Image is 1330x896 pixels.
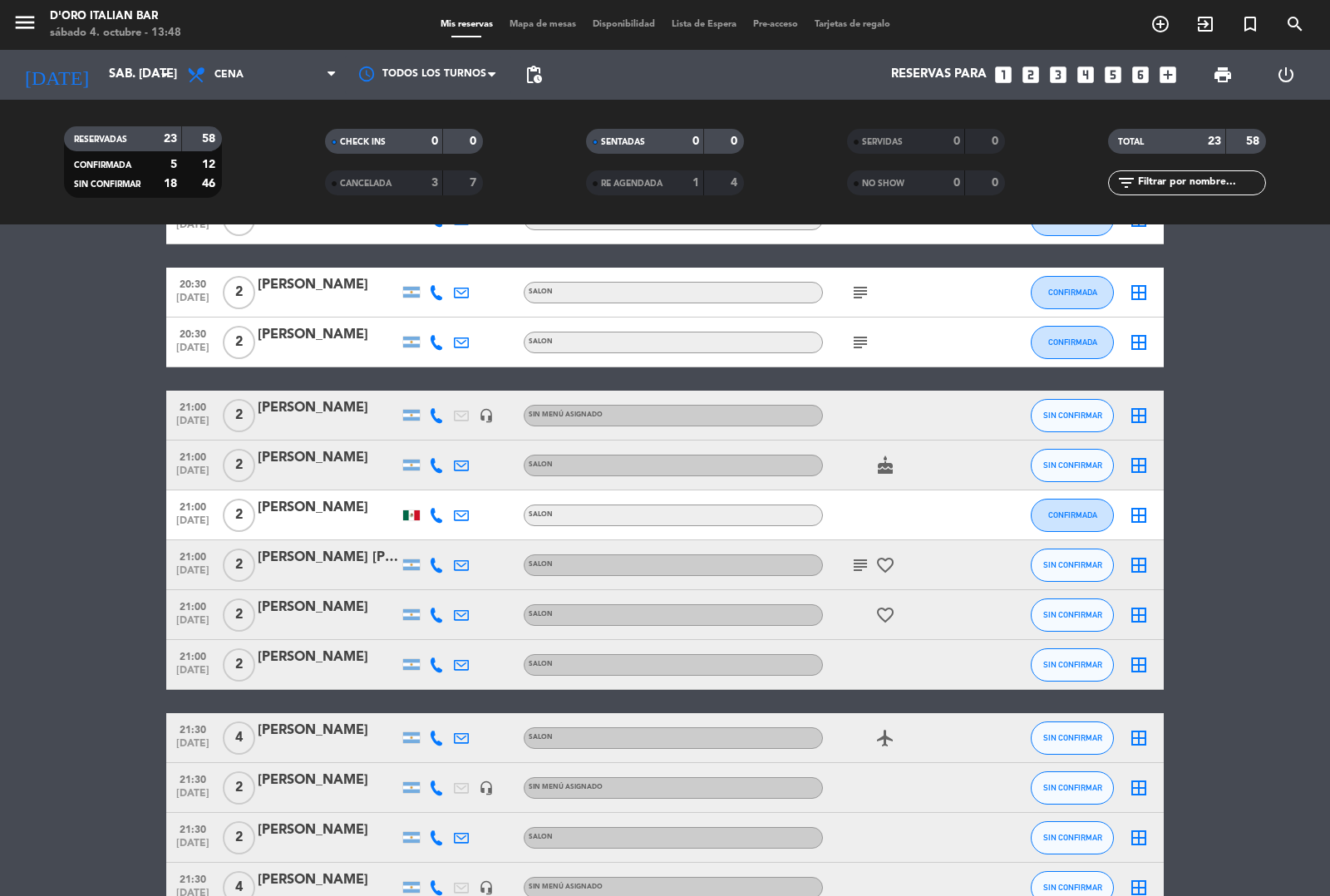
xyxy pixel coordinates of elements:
i: headset_mic [479,880,494,895]
strong: 18 [164,178,177,190]
span: Mis reservas [432,20,501,29]
i: subject [850,283,870,303]
i: border_all [1129,728,1149,748]
i: looks_6 [1130,64,1151,86]
span: 21:30 [172,719,214,738]
span: CONFIRMADA [1048,337,1097,347]
span: 2 [223,771,255,805]
i: looks_5 [1102,64,1124,86]
span: TOTAL [1118,138,1144,146]
span: SIN CONFIRMAR [1043,733,1102,742]
i: add_box [1157,64,1179,86]
strong: 0 [992,177,1002,189]
span: SALON [529,288,553,295]
button: CONFIRMADA [1031,276,1114,309]
span: Mapa de mesas [501,20,584,29]
span: RESERVADAS [74,135,127,144]
i: menu [12,10,37,35]
span: 21:30 [172,819,214,838]
button: SIN CONFIRMAR [1031,721,1114,755]
strong: 7 [470,177,480,189]
i: airplanemode_active [875,728,895,748]
span: 21:00 [172,396,214,416]
i: power_settings_new [1276,65,1296,85]
span: 2 [223,276,255,309]
span: CONFIRMADA [1048,510,1097,519]
span: Sin menú asignado [529,784,603,790]
button: SIN CONFIRMAR [1031,449,1114,482]
span: SIN CONFIRMAR [1043,833,1102,842]
span: [DATE] [172,515,214,534]
span: SIN CONFIRMAR [1043,411,1102,420]
button: SIN CONFIRMAR [1031,821,1114,854]
strong: 0 [431,135,438,147]
span: 2 [223,549,255,582]
span: SALON [529,561,553,568]
i: border_all [1129,283,1149,303]
strong: 46 [202,178,219,190]
span: SALON [529,338,553,345]
button: SIN CONFIRMAR [1031,771,1114,805]
div: LOG OUT [1254,50,1318,100]
i: exit_to_app [1195,14,1215,34]
input: Filtrar por nombre... [1136,174,1265,192]
span: [DATE] [172,342,214,362]
span: 21:30 [172,769,214,788]
span: SIN CONFIRMAR [1043,883,1102,892]
span: SIN CONFIRMAR [1043,660,1102,669]
i: turned_in_not [1240,14,1260,34]
strong: 5 [170,159,177,170]
div: [PERSON_NAME] [258,820,399,841]
div: [PERSON_NAME] [258,720,399,741]
span: 2 [223,648,255,682]
i: subject [850,555,870,575]
div: [PERSON_NAME] [258,447,399,469]
button: SIN CONFIRMAR [1031,549,1114,582]
span: Reservas para [891,67,987,82]
i: headset_mic [479,408,494,423]
button: SIN CONFIRMAR [1031,648,1114,682]
strong: 58 [202,133,219,145]
strong: 3 [431,177,438,189]
span: [DATE] [172,293,214,312]
strong: 1 [692,177,699,189]
span: SALON [529,834,553,840]
span: [DATE] [172,838,214,857]
span: SALON [529,734,553,741]
span: SALON [529,461,553,468]
span: [DATE] [172,788,214,807]
i: favorite_border [875,555,895,575]
span: NO SHOW [862,180,904,188]
strong: 58 [1246,135,1263,147]
i: border_all [1129,778,1149,798]
span: 2 [223,499,255,532]
span: CANCELADA [340,180,392,188]
span: 2 [223,449,255,482]
span: SENTADAS [601,138,645,146]
strong: 23 [1208,135,1221,147]
span: 2 [223,598,255,632]
span: 21:30 [172,869,214,888]
strong: 0 [953,177,960,189]
div: D'oro Italian Bar [50,8,181,25]
i: search [1285,14,1305,34]
span: 2 [223,821,255,854]
i: add_circle_outline [1150,14,1170,34]
div: [PERSON_NAME] [258,324,399,346]
div: [PERSON_NAME] [258,597,399,618]
i: filter_list [1116,173,1136,193]
i: border_all [1129,505,1149,525]
strong: 4 [731,177,741,189]
strong: 0 [731,135,741,147]
button: SIN CONFIRMAR [1031,598,1114,632]
i: border_all [1129,655,1149,675]
span: Cena [214,69,244,81]
span: 2 [223,326,255,359]
strong: 0 [953,135,960,147]
strong: 0 [992,135,1002,147]
span: 21:00 [172,496,214,515]
span: SALON [529,511,553,518]
span: 21:00 [172,596,214,615]
span: Lista de Espera [663,20,745,29]
div: [PERSON_NAME] [258,274,399,296]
